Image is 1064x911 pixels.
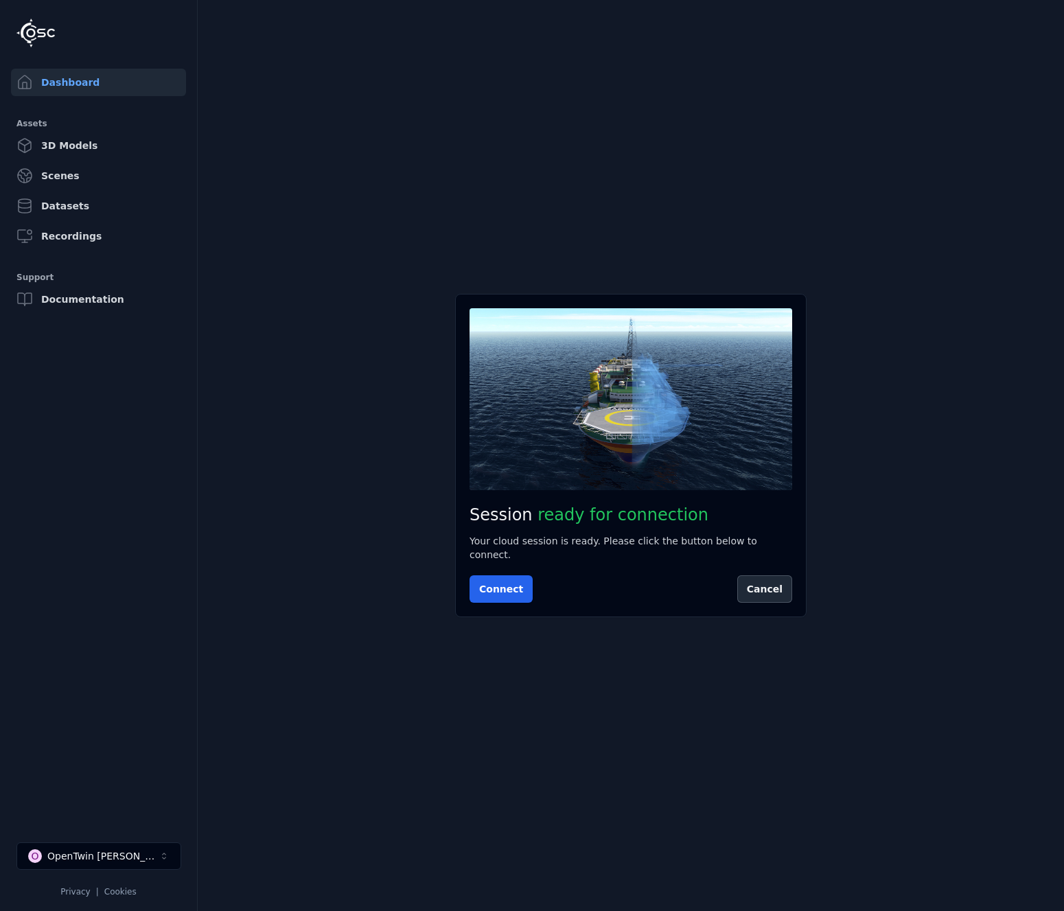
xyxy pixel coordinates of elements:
div: Your cloud session is ready. Please click the button below to connect. [470,534,792,562]
button: Connect [470,575,533,603]
a: Privacy [60,887,90,897]
span: | [96,887,99,897]
img: Logo [16,19,55,47]
a: 3D Models [11,132,186,159]
span: ready for connection [537,505,708,524]
button: Cancel [737,575,792,603]
div: Support [16,269,181,286]
div: Assets [16,115,181,132]
a: Documentation [11,286,186,313]
a: Recordings [11,222,186,250]
h2: Session [470,504,792,526]
a: Cookies [104,887,137,897]
a: Datasets [11,192,186,220]
button: Select a workspace [16,842,181,870]
a: Dashboard [11,69,186,96]
div: OpenTwin [PERSON_NAME] [47,849,159,863]
a: Scenes [11,162,186,189]
div: O [28,849,42,863]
